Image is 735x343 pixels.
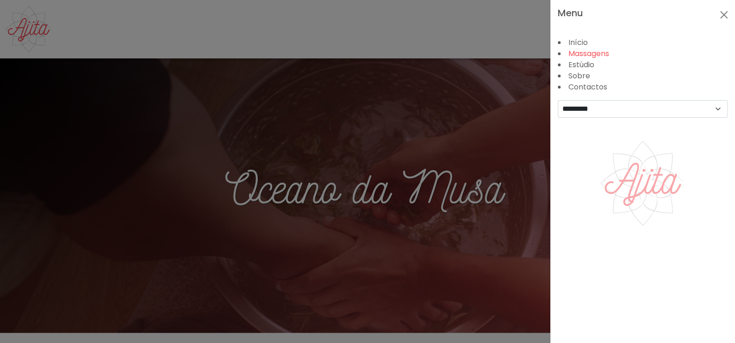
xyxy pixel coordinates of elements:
[568,59,594,70] a: Estúdio
[716,7,731,22] button: Close
[568,37,588,48] a: Início
[568,48,609,59] a: Massagens
[568,70,590,81] a: Sobre
[600,141,685,226] img: Logo
[558,7,583,19] h5: Menu
[568,82,607,92] a: Contactos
